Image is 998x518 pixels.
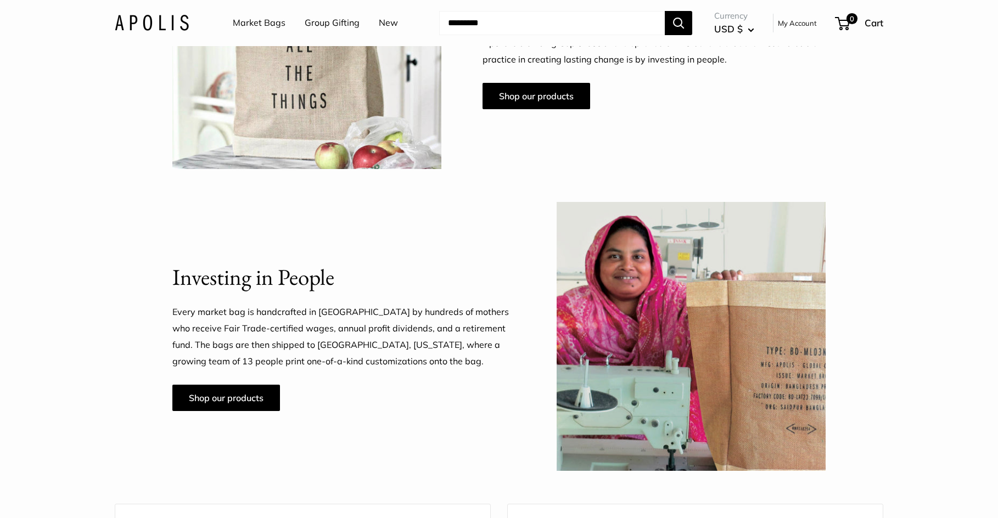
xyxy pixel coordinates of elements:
a: Group Gifting [305,15,360,31]
h2: Investing in People [172,261,515,294]
p: Every market bag is handcrafted in [GEOGRAPHIC_DATA] by hundreds of mothers who receive Fair Trad... [172,304,515,370]
a: Shop our products [483,83,590,109]
a: 0 Cart [836,14,883,32]
span: Currency [714,8,754,24]
button: USD $ [714,20,754,38]
a: My Account [778,16,817,30]
span: USD $ [714,23,743,35]
a: Shop our products [172,385,280,411]
span: 0 [846,13,857,24]
button: Search [665,11,692,35]
span: Cart [865,17,883,29]
a: Market Bags [233,15,285,31]
a: New [379,15,398,31]
input: Search... [439,11,665,35]
img: Apolis [115,15,189,31]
